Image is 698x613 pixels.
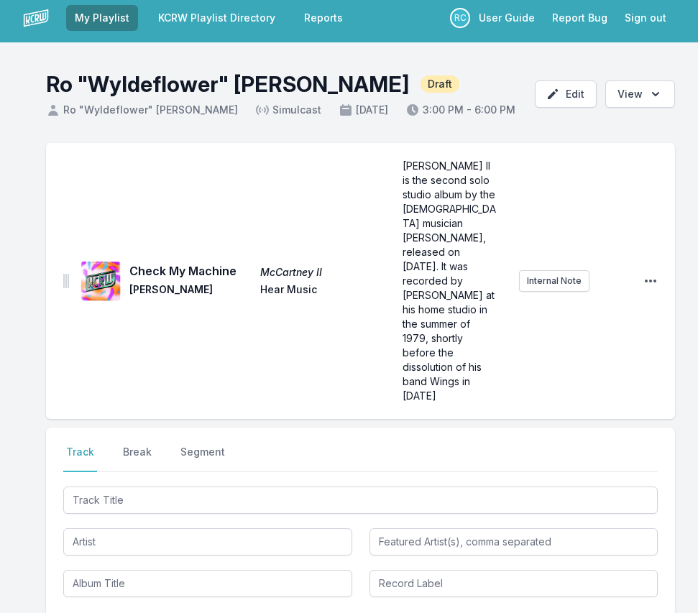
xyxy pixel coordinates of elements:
img: logo-white-87cec1fa9cbef997252546196dc51331.png [23,5,49,31]
input: Album Title [63,570,352,597]
a: My Playlist [66,5,138,31]
button: Segment [178,445,228,472]
span: Draft [421,75,459,93]
a: Reports [295,5,352,31]
span: McCartney II [260,265,382,280]
span: Hear Music [260,282,382,300]
a: Report Bug [543,5,616,31]
p: Rocio Contreras [450,8,470,28]
span: [DATE] [339,103,388,117]
button: Open playlist item options [643,274,658,288]
h1: Ro "Wyldeflower" [PERSON_NAME] [46,71,409,97]
button: Edit [535,80,597,108]
span: Simulcast [255,103,321,117]
span: Check My Machine [129,262,252,280]
a: KCRW Playlist Directory [150,5,284,31]
input: Track Title [63,487,658,514]
img: McCartney II [81,261,121,301]
span: 3:00 PM - 6:00 PM [405,103,515,117]
button: Sign out [616,5,675,31]
span: [PERSON_NAME] II is the second solo studio album by the [DEMOGRAPHIC_DATA] musician [PERSON_NAME]... [403,160,498,402]
button: Break [120,445,155,472]
img: Drag Handle [63,274,69,288]
span: [PERSON_NAME] [129,282,252,300]
button: Track [63,445,97,472]
input: Artist [63,528,352,556]
button: Open options [605,80,675,108]
button: Internal Note [519,270,589,292]
input: Featured Artist(s), comma separated [369,528,658,556]
span: Ro "Wyldeflower" [PERSON_NAME] [46,103,238,117]
input: Record Label [369,570,658,597]
a: User Guide [470,5,543,31]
